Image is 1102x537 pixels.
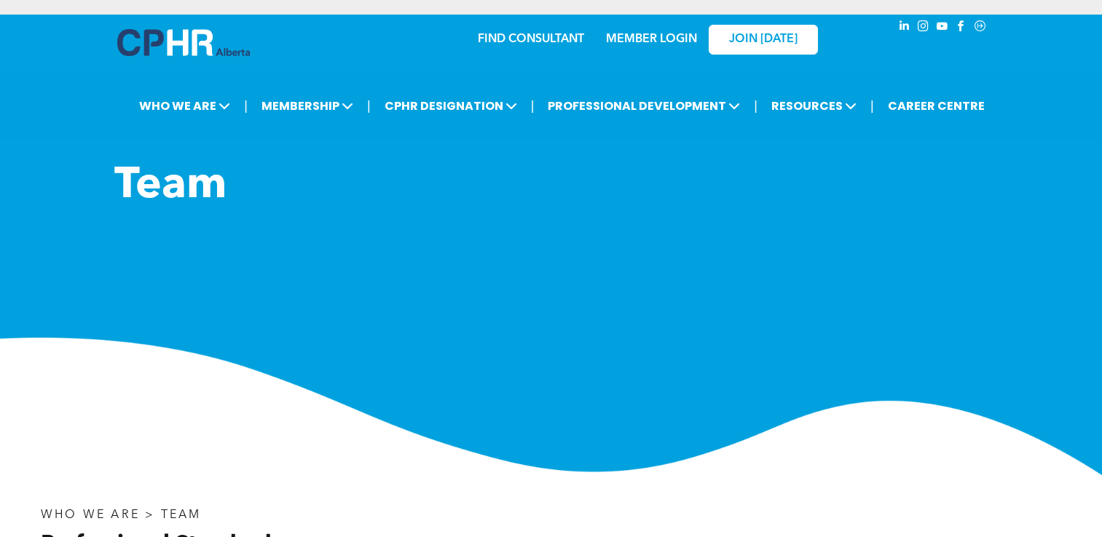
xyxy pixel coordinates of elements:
li: | [531,91,535,121]
a: instagram [916,18,932,38]
span: WHO WE ARE > TEAM [41,509,201,521]
li: | [754,91,757,121]
span: JOIN [DATE] [729,33,798,47]
li: | [870,91,874,121]
img: A blue and white logo for cp alberta [117,29,250,56]
a: MEMBER LOGIN [606,33,697,45]
span: MEMBERSHIP [257,92,358,119]
span: CPHR DESIGNATION [380,92,522,119]
a: linkedin [897,18,913,38]
a: Social network [972,18,988,38]
a: facebook [953,18,969,38]
a: CAREER CENTRE [883,92,989,119]
span: WHO WE ARE [135,92,235,119]
a: JOIN [DATE] [709,25,818,55]
li: | [367,91,371,121]
span: PROFESSIONAL DEVELOPMENT [543,92,744,119]
span: Team [114,164,227,208]
a: FIND CONSULTANT [478,33,584,45]
span: RESOURCES [767,92,861,119]
a: youtube [934,18,951,38]
li: | [244,91,248,121]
